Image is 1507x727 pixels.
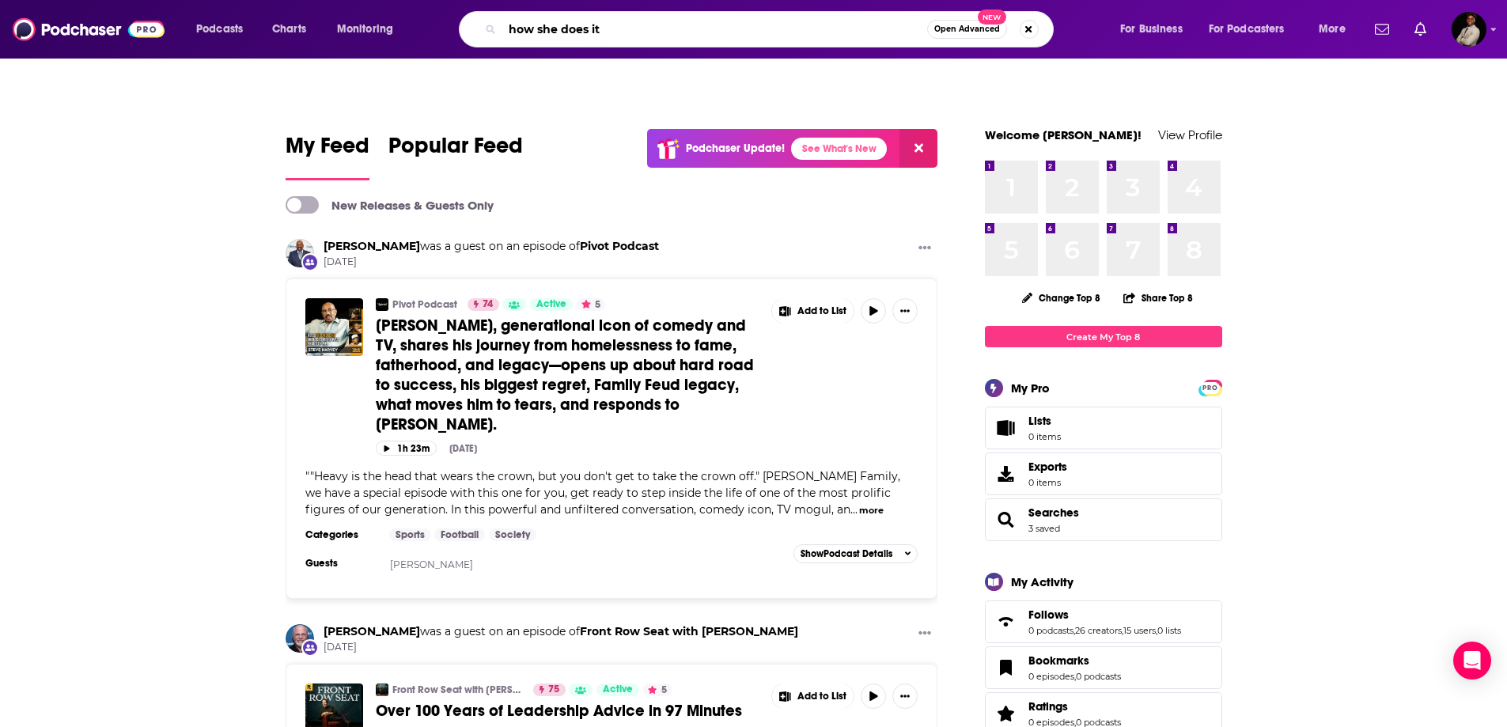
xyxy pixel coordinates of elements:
[985,127,1142,142] a: Welcome [PERSON_NAME]!
[305,557,377,570] h3: Guests
[580,239,659,253] a: Pivot Podcast
[1308,17,1365,42] button: open menu
[376,316,760,434] a: [PERSON_NAME], generational icon of comedy and TV, shares his journey from homelessness to fame, ...
[489,528,536,541] a: Society
[434,528,485,541] a: Football
[990,702,1022,725] a: Ratings
[990,611,1022,633] a: Follows
[793,544,918,563] button: ShowPodcast Details
[1028,699,1068,714] span: Ratings
[502,17,927,42] input: Search podcasts, credits, & more...
[530,298,573,311] a: Active
[376,298,388,311] a: Pivot Podcast
[533,683,566,696] a: 75
[1198,17,1308,42] button: open menu
[1028,505,1079,520] a: Searches
[1319,18,1346,40] span: More
[1028,460,1067,474] span: Exports
[1028,523,1060,534] a: 3 saved
[978,9,1006,25] span: New
[13,14,165,44] img: Podchaser - Follow, Share and Rate Podcasts
[301,639,319,657] div: New Appearance
[286,132,369,180] a: My Feed
[324,256,659,269] span: [DATE]
[1452,12,1486,47] img: User Profile
[324,624,420,638] a: Dave Ramsey
[1120,18,1183,40] span: For Business
[376,441,437,456] button: 1h 23m
[990,463,1022,485] span: Exports
[1074,671,1076,682] span: ,
[985,326,1222,347] a: Create My Top 8
[301,253,319,271] div: New Appearance
[1452,12,1486,47] button: Show profile menu
[376,683,388,696] img: Front Row Seat with Ken Coleman
[392,298,457,311] a: Pivot Podcast
[1369,16,1395,43] a: Show notifications dropdown
[390,559,473,570] a: [PERSON_NAME]
[1028,414,1061,428] span: Lists
[326,17,414,42] button: open menu
[1028,699,1121,714] a: Ratings
[1028,431,1061,442] span: 0 items
[686,142,785,155] p: Podchaser Update!
[985,452,1222,495] a: Exports
[985,498,1222,541] span: Searches
[1028,477,1067,488] span: 0 items
[1028,414,1051,428] span: Lists
[324,239,659,254] h3: was a guest on an episode of
[912,239,937,259] button: Show More Button
[791,138,887,160] a: See What's New
[1122,625,1123,636] span: ,
[1408,16,1433,43] a: Show notifications dropdown
[1209,18,1285,40] span: For Podcasters
[990,417,1022,439] span: Lists
[850,502,858,517] span: ...
[797,305,846,317] span: Add to List
[577,298,605,311] button: 5
[286,239,314,267] img: Steve Harvey
[305,469,900,517] span: "Heavy is the head that wears the crown, but you don't get to take the crown off." [PERSON_NAME] ...
[286,624,314,653] img: Dave Ramsey
[797,691,846,702] span: Add to List
[1157,625,1181,636] a: 0 lists
[272,18,306,40] span: Charts
[388,132,523,168] span: Popular Feed
[1011,574,1073,589] div: My Activity
[1123,282,1194,313] button: Share Top 8
[985,646,1222,689] span: Bookmarks
[1011,381,1050,396] div: My Pro
[772,683,854,709] button: Show More Button
[305,469,900,517] span: "
[1158,127,1222,142] a: View Profile
[474,11,1069,47] div: Search podcasts, credits, & more...
[892,298,918,324] button: Show More Button
[324,239,420,253] a: Steve Harvey
[927,20,1007,39] button: Open AdvancedNew
[548,682,559,698] span: 75
[196,18,243,40] span: Podcasts
[324,641,798,654] span: [DATE]
[185,17,263,42] button: open menu
[1013,288,1111,308] button: Change Top 8
[772,298,854,324] button: Show More Button
[1028,625,1073,636] a: 0 podcasts
[1073,625,1075,636] span: ,
[449,443,477,454] div: [DATE]
[1028,653,1089,668] span: Bookmarks
[643,683,672,696] button: 5
[337,18,393,40] span: Monitoring
[1109,17,1202,42] button: open menu
[376,316,754,434] span: [PERSON_NAME], generational icon of comedy and TV, shares his journey from homelessness to fame, ...
[990,657,1022,679] a: Bookmarks
[376,701,742,721] span: Over 100 Years of Leadership Advice in 97 Minutes
[286,196,494,214] a: New Releases & Guests Only
[305,298,363,356] img: Steve Harvey, generational icon of comedy and TV, shares his journey from homelessness to fame, f...
[483,297,493,312] span: 74
[801,548,892,559] span: Show Podcast Details
[892,683,918,709] button: Show More Button
[389,528,431,541] a: Sports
